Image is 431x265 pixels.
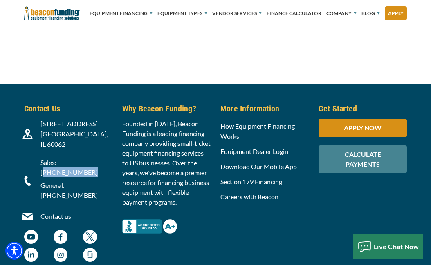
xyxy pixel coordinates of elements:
[353,234,423,259] button: Live Chat Now
[157,1,207,26] a: Equipment Types
[220,102,309,115] h5: More Information
[267,1,321,26] a: Finance Calculator
[220,193,278,200] a: Careers with Beacon
[319,145,407,173] div: CALCULATE PAYMENTS
[319,124,407,131] a: APPLY NOW
[220,147,288,155] a: Equipment Dealer Login
[54,230,67,244] img: Beacon Funding Facebook
[220,122,295,140] a: How Equipment Financing Works
[319,119,407,137] div: APPLY NOW
[40,212,71,220] a: Contact us
[319,160,407,168] a: CALCULATE PAYMENTS
[212,1,262,26] a: Vendor Services
[374,243,419,250] span: Live Chat Now
[5,242,23,260] div: Accessibility Menu
[122,102,211,115] h5: Why Beacon Funding?
[22,176,33,186] img: Beacon Funding Phone
[40,120,108,148] span: [STREET_ADDRESS] [GEOGRAPHIC_DATA], IL 60062
[326,1,357,26] a: Company
[24,230,38,244] img: Beacon Funding YouTube Channel
[90,1,153,26] a: Equipment Financing
[24,102,112,115] h5: Contact Us
[40,158,112,177] p: Sales: [PHONE_NUMBER]
[83,234,97,242] a: Beacon Funding twitter - open in a new tab
[361,1,380,26] a: Blog
[24,252,38,260] a: Beacon Funding LinkedIn - open in a new tab
[220,178,282,185] a: Section 179 Financing
[54,234,67,242] a: Beacon Funding Facebook - open in a new tab
[40,180,112,200] p: General: [PHONE_NUMBER]
[83,230,97,244] img: Beacon Funding twitter
[319,102,407,115] h5: Get Started
[220,163,297,170] a: Download Our Mobile App
[122,119,211,207] p: Founded in [DATE], Beacon Funding is a leading financing company providing small-ticket equipment...
[22,129,33,139] img: Beacon Funding location
[122,219,177,234] img: Better Business Bureau Complaint Free A+ Rating
[122,217,177,225] a: Better Business Bureau Complaint Free A+ Rating - open in a new tab
[24,248,38,262] img: Beacon Funding LinkedIn
[54,248,67,262] img: Beacon Funding Instagram
[24,234,38,242] a: Beacon Funding YouTube Channel - open in a new tab
[54,252,67,260] a: Beacon Funding Instagram - open in a new tab
[22,212,33,222] img: Beacon Funding Email Contact Icon
[83,252,97,260] a: Beacon Funding Glassdoor - open in a new tab
[83,248,97,262] img: Beacon Funding Glassdoor
[385,6,407,20] a: Apply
